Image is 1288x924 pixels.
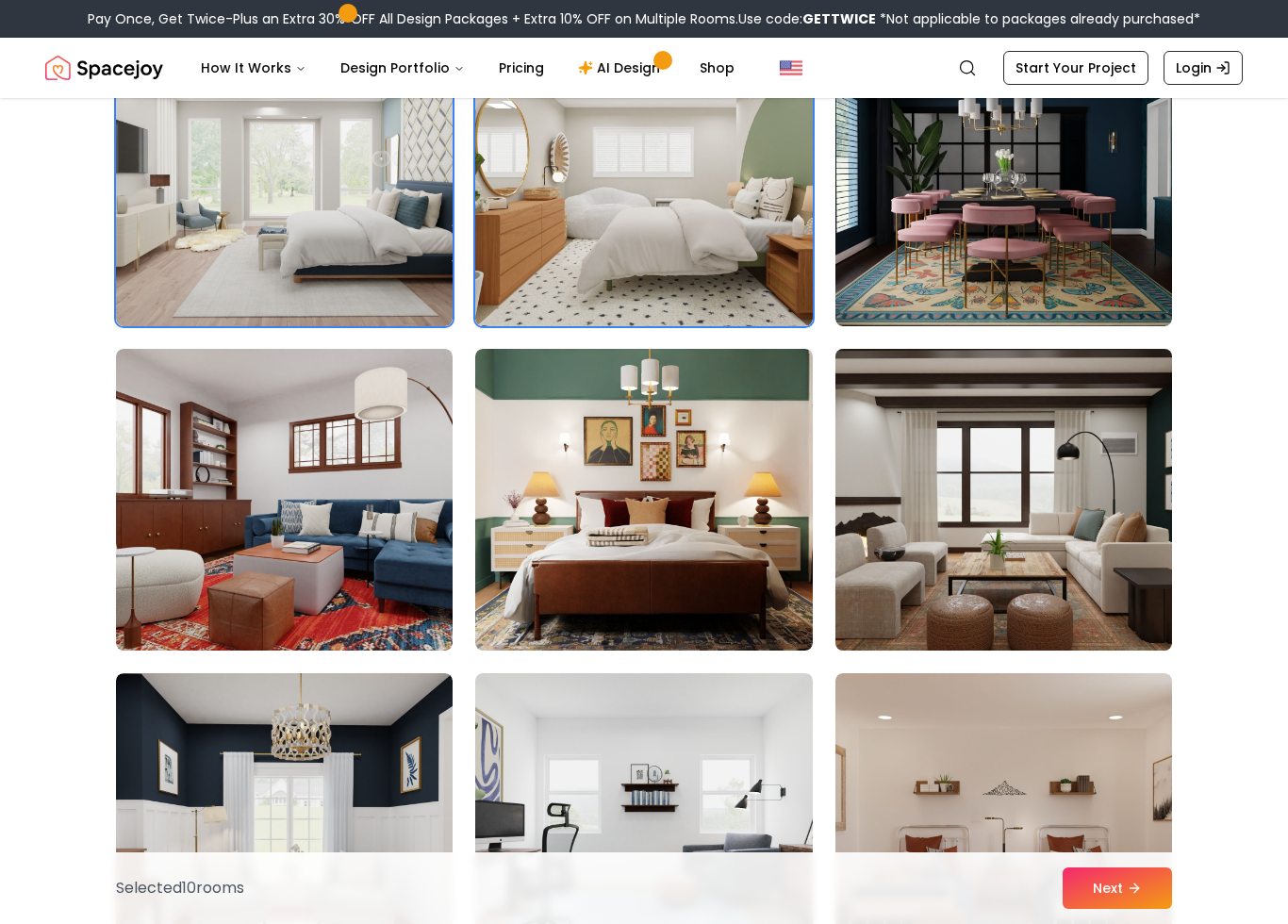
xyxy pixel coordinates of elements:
[186,49,750,87] nav: Main
[1164,51,1243,85] a: Login
[475,25,812,326] img: Room room-20
[835,25,1172,326] img: Room room-21
[484,49,559,87] a: Pricing
[802,9,876,28] b: GETTWICE
[827,341,1181,658] img: Room room-24
[475,349,812,651] img: Room room-23
[1003,51,1148,85] a: Start Your Project
[780,57,802,79] img: United States
[45,38,1243,98] nav: Global
[45,49,163,87] img: Spacejoy Logo
[116,349,453,651] img: Room room-22
[563,49,681,87] a: AI Design
[1063,867,1172,909] button: Next
[116,25,453,326] img: Room room-19
[738,9,876,28] span: Use code:
[88,9,1200,28] div: Pay Once, Get Twice-Plus an Extra 30% OFF All Design Packages + Extra 10% OFF on Multiple Rooms.
[45,49,163,87] a: Spacejoy
[685,49,750,87] a: Shop
[325,49,480,87] button: Design Portfolio
[876,9,1200,28] span: *Not applicable to packages already purchased*
[116,877,244,899] p: Selected 10 room s
[186,49,322,87] button: How It Works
